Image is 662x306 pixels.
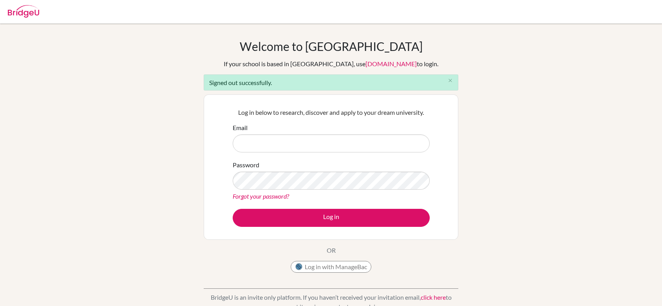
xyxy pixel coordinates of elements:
label: Email [233,123,248,132]
img: Bridge-U [8,5,39,18]
div: If your school is based in [GEOGRAPHIC_DATA], use to login. [224,59,438,69]
p: Log in below to research, discover and apply to your dream university. [233,108,430,117]
button: Log in with ManageBac [291,261,371,273]
a: click here [421,293,446,301]
button: Log in [233,209,430,227]
div: Signed out successfully. [204,74,458,91]
label: Password [233,160,259,170]
i: close [447,78,453,83]
p: OR [327,246,336,255]
h1: Welcome to [GEOGRAPHIC_DATA] [240,39,423,53]
a: [DOMAIN_NAME] [365,60,417,67]
a: Forgot your password? [233,192,289,200]
button: Close [442,75,458,87]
